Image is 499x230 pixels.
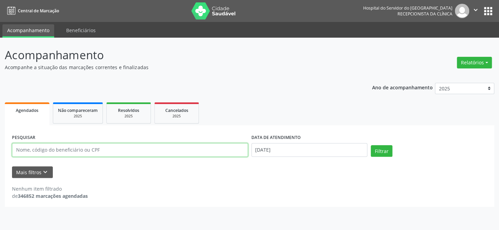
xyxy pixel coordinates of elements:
[397,11,452,17] span: Recepcionista da clínica
[111,114,146,119] div: 2025
[482,5,494,17] button: apps
[469,4,482,18] button: 
[251,132,301,143] label: DATA DE ATENDIMENTO
[12,166,53,178] button: Mais filtroskeyboard_arrow_down
[455,4,469,18] img: img
[371,145,392,157] button: Filtrar
[363,5,452,11] div: Hospital do Servidor do [GEOGRAPHIC_DATA]
[118,107,139,113] span: Resolvidos
[18,8,59,14] span: Central de Marcação
[165,107,188,113] span: Cancelados
[5,5,59,16] a: Central de Marcação
[12,192,88,200] div: de
[58,114,98,119] div: 2025
[61,24,100,36] a: Beneficiários
[12,132,35,143] label: PESQUISAR
[12,185,88,192] div: Nenhum item filtrado
[2,24,54,38] a: Acompanhamento
[16,107,38,113] span: Agendados
[159,114,194,119] div: 2025
[5,47,347,64] p: Acompanhamento
[472,6,479,14] i: 
[18,193,88,199] strong: 346852 marcações agendadas
[58,107,98,113] span: Não compareceram
[5,64,347,71] p: Acompanhe a situação das marcações correntes e finalizadas
[251,143,368,157] input: Selecione um intervalo
[12,143,248,157] input: Nome, código do beneficiário ou CPF
[372,83,432,91] p: Ano de acompanhamento
[457,57,492,68] button: Relatórios
[41,168,49,176] i: keyboard_arrow_down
